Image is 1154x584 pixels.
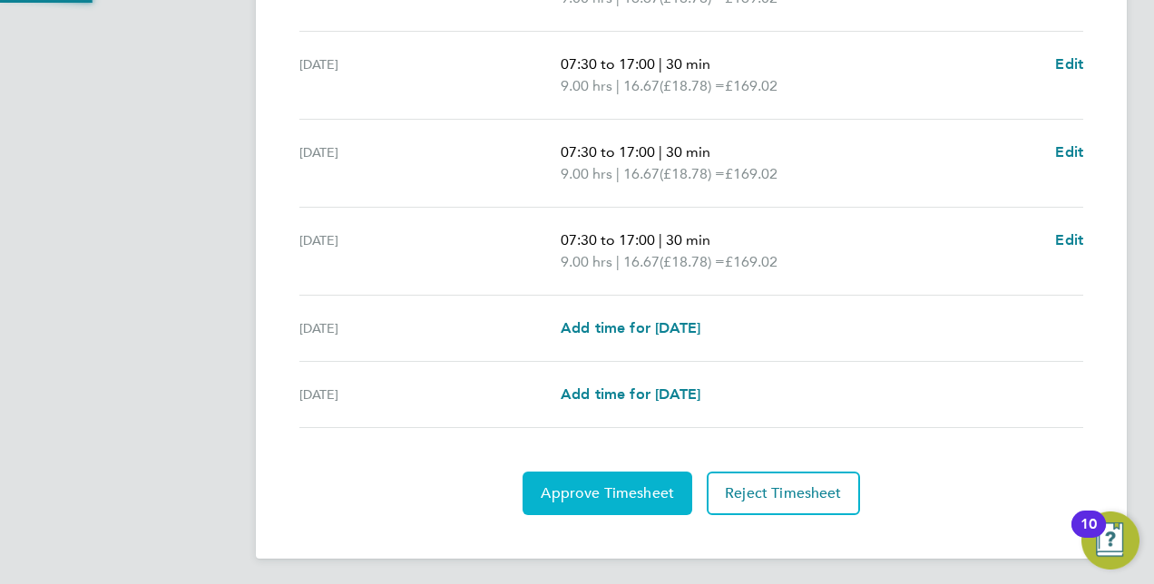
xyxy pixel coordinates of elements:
[616,77,620,94] span: |
[659,143,662,161] span: |
[660,77,725,94] span: (£18.78) =
[299,229,561,273] div: [DATE]
[561,385,700,403] span: Add time for [DATE]
[561,231,655,248] span: 07:30 to 17:00
[523,472,692,515] button: Approve Timesheet
[1081,511,1139,569] button: Open Resource Center, 10 new notifications
[1055,54,1083,75] a: Edit
[659,55,662,73] span: |
[1055,55,1083,73] span: Edit
[561,143,655,161] span: 07:30 to 17:00
[623,75,660,97] span: 16.67
[299,317,561,339] div: [DATE]
[725,484,842,502] span: Reject Timesheet
[623,251,660,273] span: 16.67
[666,55,710,73] span: 30 min
[707,472,860,515] button: Reject Timesheet
[660,165,725,182] span: (£18.78) =
[561,384,700,405] a: Add time for [DATE]
[299,384,561,405] div: [DATE]
[1081,524,1097,548] div: 10
[561,55,655,73] span: 07:30 to 17:00
[660,253,725,270] span: (£18.78) =
[1055,229,1083,251] a: Edit
[725,165,777,182] span: £169.02
[659,231,662,248] span: |
[1055,141,1083,163] a: Edit
[561,253,612,270] span: 9.00 hrs
[561,165,612,182] span: 9.00 hrs
[616,165,620,182] span: |
[666,231,710,248] span: 30 min
[299,54,561,97] div: [DATE]
[561,319,700,336] span: Add time for [DATE]
[616,253,620,270] span: |
[1055,231,1083,248] span: Edit
[1055,143,1083,161] span: Edit
[541,484,674,502] span: Approve Timesheet
[299,141,561,185] div: [DATE]
[561,77,612,94] span: 9.00 hrs
[561,317,700,339] a: Add time for [DATE]
[725,253,777,270] span: £169.02
[623,163,660,185] span: 16.67
[666,143,710,161] span: 30 min
[725,77,777,94] span: £169.02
